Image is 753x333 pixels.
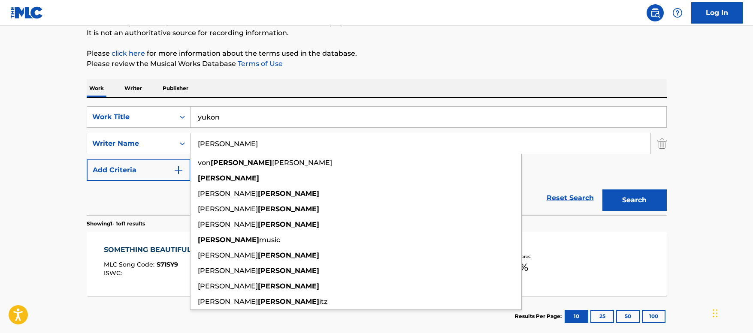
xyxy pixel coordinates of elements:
p: Please review the Musical Works Database [87,59,667,69]
button: 10 [565,310,588,323]
button: 100 [642,310,665,323]
span: [PERSON_NAME] [198,267,258,275]
img: help [672,8,683,18]
span: [PERSON_NAME] [198,189,258,198]
a: SOMETHING BEAUTIFULMLC Song Code:S71SY9ISWC:Writers (5)[PERSON_NAME], [PERSON_NAME] [PERSON_NAME]... [87,232,667,296]
span: [PERSON_NAME] [198,220,258,228]
strong: [PERSON_NAME] [198,174,259,182]
strong: [PERSON_NAME] [258,297,319,306]
p: It is not an authoritative source for recording information. [87,28,667,38]
p: Results Per Page: [515,312,564,320]
button: Search [602,189,667,211]
span: [PERSON_NAME] [198,282,258,290]
div: Writer Name [92,138,169,149]
div: Help [669,4,686,21]
strong: [PERSON_NAME] [198,236,259,244]
span: [PERSON_NAME] [198,251,258,259]
strong: [PERSON_NAME] [258,205,319,213]
a: Reset Search [542,189,598,207]
img: Delete Criterion [657,133,667,154]
div: SOMETHING BEAUTIFUL [104,245,196,255]
div: Work Title [92,112,169,122]
a: Terms of Use [236,60,283,68]
img: 9d2ae6d4665cec9f34b9.svg [173,165,184,175]
strong: [PERSON_NAME] [258,220,319,228]
strong: [PERSON_NAME] [258,282,319,290]
span: von [198,159,211,167]
p: Showing 1 - 1 of 1 results [87,220,145,228]
button: 50 [616,310,640,323]
a: click here [112,49,145,57]
p: Work [87,79,106,97]
button: Add Criteria [87,159,191,181]
span: S71SY9 [157,261,178,268]
span: ISWC : [104,269,124,277]
span: music [259,236,280,244]
span: [PERSON_NAME] [198,205,258,213]
p: Publisher [160,79,191,97]
a: Log In [691,2,743,24]
div: Drag [713,300,718,326]
button: 25 [590,310,614,323]
strong: [PERSON_NAME] [258,189,319,198]
p: Please for more information about the terms used in the database. [87,48,667,59]
span: itz [319,297,327,306]
span: MLC Song Code : [104,261,157,268]
img: search [650,8,660,18]
img: MLC Logo [10,6,43,19]
strong: [PERSON_NAME] [258,251,319,259]
p: Writer [122,79,145,97]
span: [PERSON_NAME] [272,159,332,167]
a: Public Search [647,4,664,21]
span: [PERSON_NAME] [198,297,258,306]
strong: [PERSON_NAME] [258,267,319,275]
form: Search Form [87,106,667,215]
strong: [PERSON_NAME] [211,159,272,167]
iframe: Chat Widget [710,292,753,333]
